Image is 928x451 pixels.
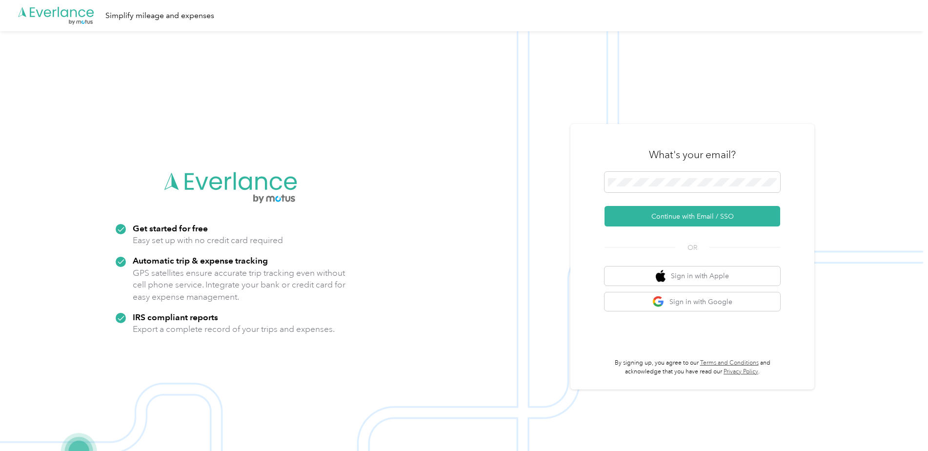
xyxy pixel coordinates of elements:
[133,312,218,322] strong: IRS compliant reports
[652,296,665,308] img: google logo
[133,223,208,233] strong: Get started for free
[605,359,780,376] p: By signing up, you agree to our and acknowledge that you have read our .
[133,255,268,266] strong: Automatic trip & expense tracking
[649,148,736,162] h3: What's your email?
[133,323,335,335] p: Export a complete record of your trips and expenses.
[605,206,780,226] button: Continue with Email / SSO
[675,243,709,253] span: OR
[133,234,283,246] p: Easy set up with no credit card required
[724,368,758,375] a: Privacy Policy
[105,10,214,22] div: Simplify mileage and expenses
[605,292,780,311] button: google logoSign in with Google
[133,267,346,303] p: GPS satellites ensure accurate trip tracking even without cell phone service. Integrate your bank...
[656,270,666,282] img: apple logo
[700,359,759,367] a: Terms and Conditions
[605,266,780,286] button: apple logoSign in with Apple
